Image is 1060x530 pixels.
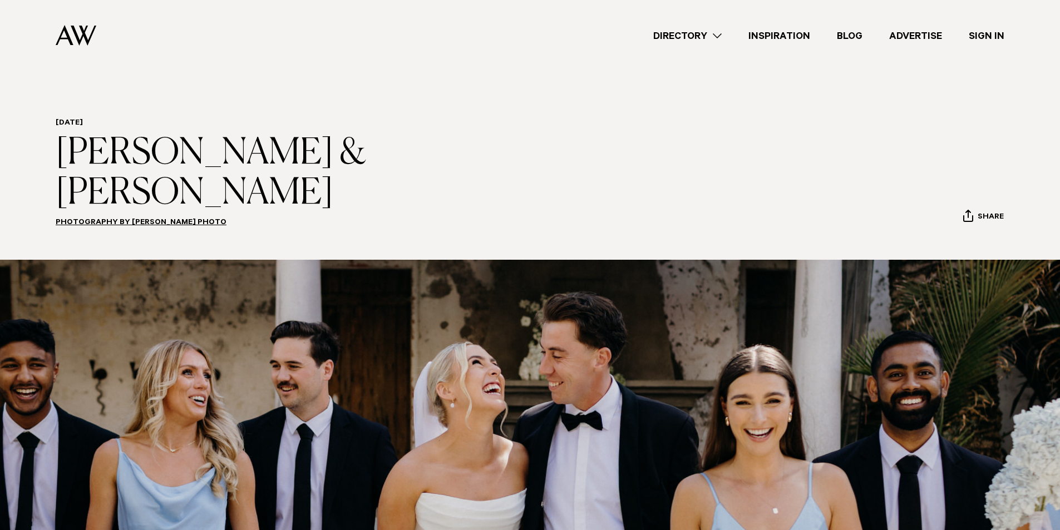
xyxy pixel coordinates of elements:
[978,212,1004,223] span: Share
[876,28,955,43] a: Advertise
[640,28,735,43] a: Directory
[56,219,226,227] a: Photography by [PERSON_NAME] Photo
[963,209,1004,226] button: Share
[824,28,876,43] a: Blog
[56,25,96,46] img: Auckland Weddings Logo
[56,133,570,214] h1: [PERSON_NAME] & [PERSON_NAME]
[56,118,570,129] h6: [DATE]
[735,28,824,43] a: Inspiration
[955,28,1018,43] a: Sign In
